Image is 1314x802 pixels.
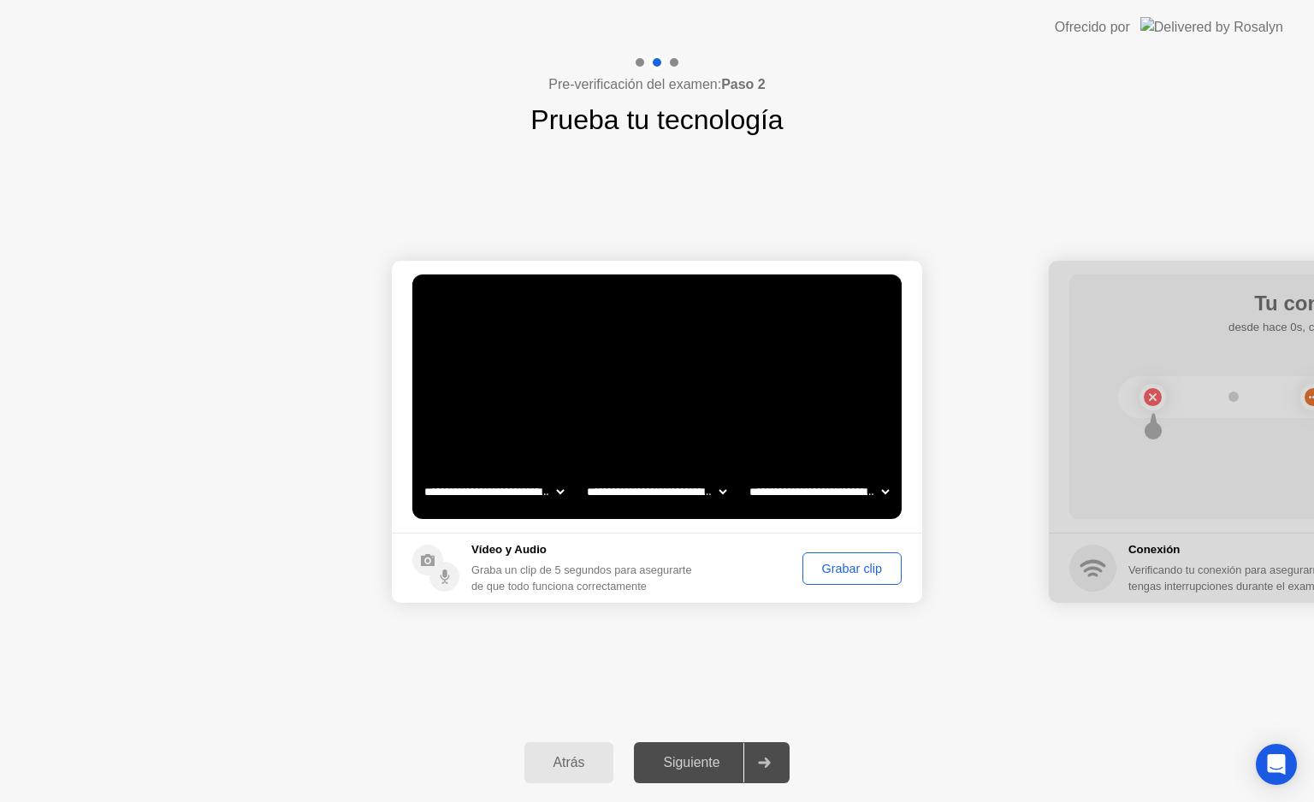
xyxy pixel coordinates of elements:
img: Delivered by Rosalyn [1140,17,1283,37]
select: Available cameras [421,475,567,509]
div: Ofrecido por [1055,17,1130,38]
h1: Prueba tu tecnología [530,99,783,140]
button: Atrás [524,742,614,783]
button: Siguiente [634,742,790,783]
h5: Vídeo y Audio [471,541,700,558]
div: Siguiente [639,755,743,770]
h4: Pre-verificación del examen: [548,74,765,95]
div: Atrás [530,755,609,770]
div: Grabar clip [808,562,896,575]
b: Paso 2 [721,77,766,91]
select: Available speakers [583,475,730,509]
select: Available microphones [746,475,892,509]
div: Graba un clip de 5 segundos para asegurarte de que todo funciona correctamente [471,562,700,594]
div: Open Intercom Messenger [1256,744,1297,785]
button: Grabar clip [802,552,902,585]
